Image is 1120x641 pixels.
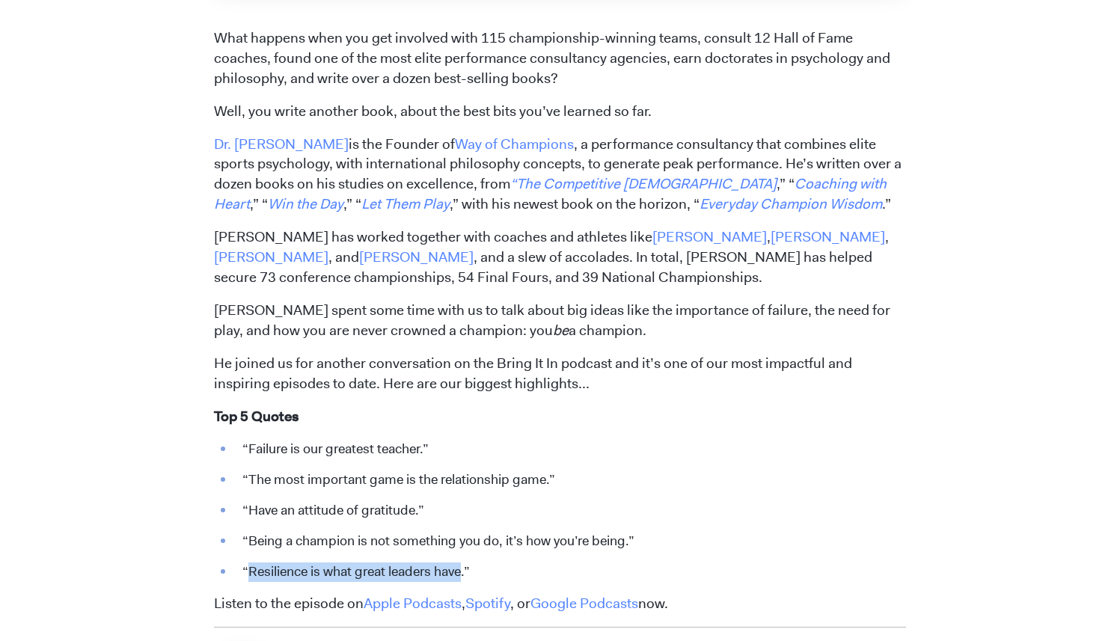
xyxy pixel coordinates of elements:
a: Win the Day [268,194,343,213]
a: [PERSON_NAME] [214,248,328,266]
li: “Resilience is what great leaders have.” [235,562,906,582]
a: Dr. [PERSON_NAME] [214,135,349,153]
strong: Top 5 Quotes [214,407,299,426]
a: Way of Champions [455,135,574,153]
a: [PERSON_NAME] [652,227,767,246]
a: Coaching with Heart [214,174,887,213]
a: Everyday Champion Wisdom [700,194,882,213]
p: is the Founder of , a performance consultancy that combines elite sports psychology, with interna... [214,135,906,215]
a: Apple Podcasts [364,594,462,613]
a: Spotify [465,594,510,613]
p: [PERSON_NAME] has worked together with coaches and athletes like , , , and , and a slew of accola... [214,227,906,288]
li: “The most important game is the relationship game.” [235,470,906,490]
a: [PERSON_NAME] [771,227,885,246]
li: “Have an attitude of gratitude.” [235,501,906,521]
p: [PERSON_NAME] spent some time with us to talk about big ideas like the importance of failure, the... [214,301,906,341]
li: “Failure is our greatest teacher.” [235,440,906,459]
p: He joined us for another conversation on the Bring It In podcast and it’s one of our most impactf... [214,354,906,394]
a: [PERSON_NAME] [359,248,474,266]
p: Well, you write another book, about the best bits you’ve learned so far. [214,102,906,122]
a: Let Them Play [361,194,450,213]
p: Listen to the episode on , , or now. [214,594,906,614]
em: be [553,321,569,340]
li: “Being a champion is not something you do, it’s how you’re being.” [235,532,906,551]
p: What happens when you get involved with 115 championship-winning teams, consult 12 Hall of Fame c... [214,28,906,89]
a: “The Competitive [DEMOGRAPHIC_DATA] [510,174,777,193]
a: Google Podcasts [530,594,638,613]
